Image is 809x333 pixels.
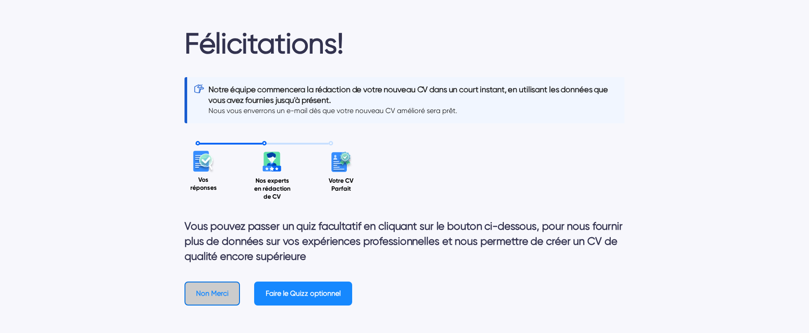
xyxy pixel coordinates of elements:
[208,84,617,106] p: Notre équipe commencera la rédaction de votre nouveau CV dans un court instant, en utilisant les ...
[322,151,360,193] div: Votre CV Parfait
[185,282,240,306] button: Non Merci
[185,36,344,51] p: Félicitations!
[185,219,624,264] p: Vous pouvez passer un quiz facultatif en cliquant sur le bouton ci-dessous, pour nous fournir plu...
[253,151,291,201] div: Nos experts en rédaction de CV
[208,106,617,116] p: Nous vous enverrons un e-mail dès que votre nouveau CV amélioré sera prêt.
[254,282,352,306] button: Faire le Quizz optionnel
[185,151,222,192] div: Vos réponses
